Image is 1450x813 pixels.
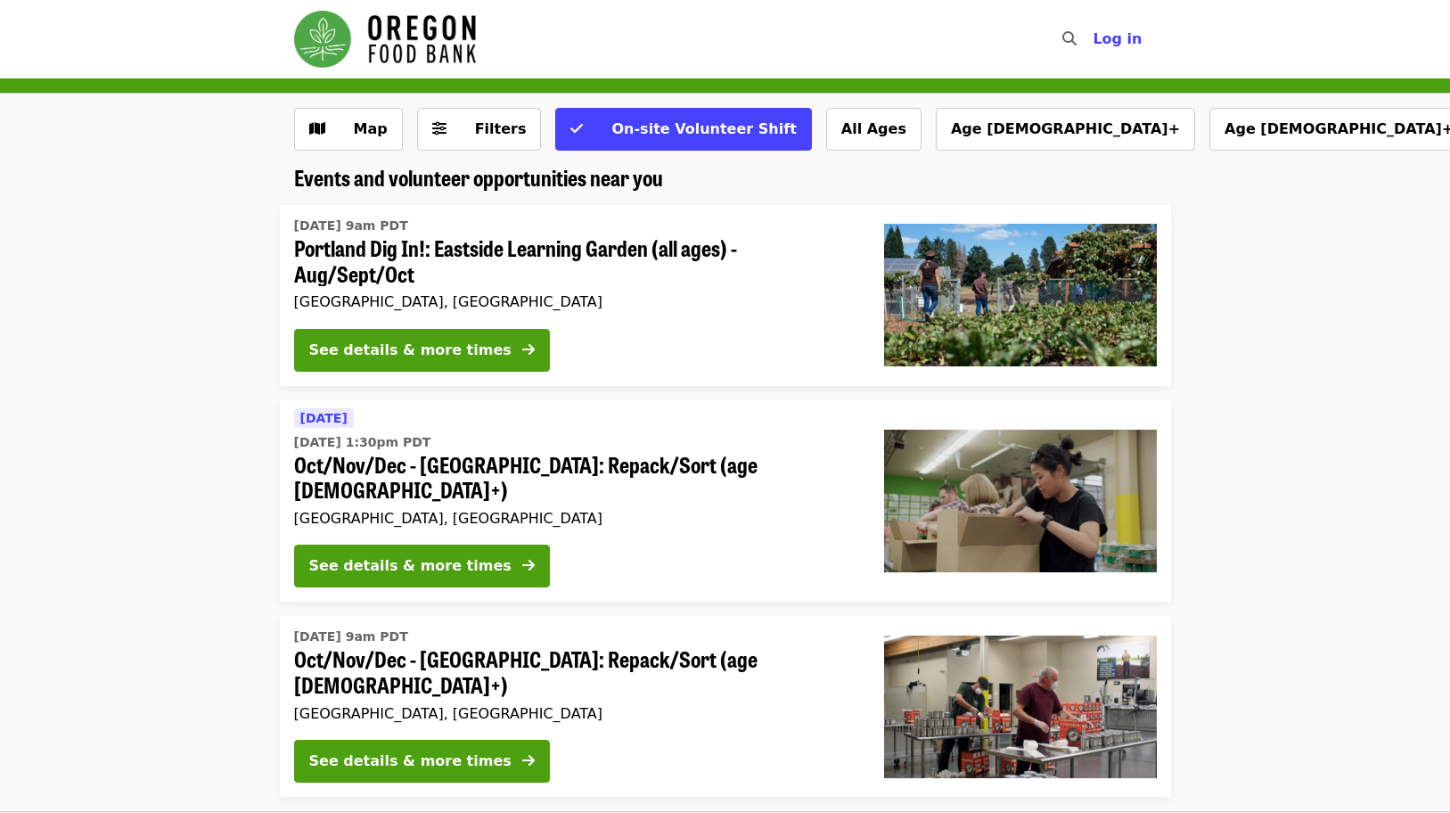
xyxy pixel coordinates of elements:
span: Filters [475,120,527,137]
i: arrow-right icon [522,341,535,358]
span: Map [354,120,388,137]
time: [DATE] 1:30pm PDT [294,433,431,452]
div: See details & more times [309,555,512,577]
button: See details & more times [294,329,550,372]
span: Oct/Nov/Dec - [GEOGRAPHIC_DATA]: Repack/Sort (age [DEMOGRAPHIC_DATA]+) [294,452,856,504]
input: Search [1087,18,1102,61]
a: See details for "Oct/Nov/Dec - Portland: Repack/Sort (age 16+)" [280,616,1171,797]
i: check icon [570,120,583,137]
button: On-site Volunteer Shift [555,108,811,151]
div: See details & more times [309,340,512,361]
span: Log in [1093,30,1142,47]
time: [DATE] 9am PDT [294,217,408,235]
span: [DATE] [300,411,348,425]
button: Age [DEMOGRAPHIC_DATA]+ [936,108,1195,151]
img: Oct/Nov/Dec - Portland: Repack/Sort (age 16+) organized by Oregon Food Bank [884,636,1157,778]
i: arrow-right icon [522,752,535,769]
div: [GEOGRAPHIC_DATA], [GEOGRAPHIC_DATA] [294,510,856,527]
time: [DATE] 9am PDT [294,628,408,646]
div: [GEOGRAPHIC_DATA], [GEOGRAPHIC_DATA] [294,705,856,722]
a: See details for "Portland Dig In!: Eastside Learning Garden (all ages) - Aug/Sept/Oct" [280,205,1171,386]
span: On-site Volunteer Shift [611,120,796,137]
button: Filters (0 selected) [417,108,542,151]
i: map icon [309,120,325,137]
i: search icon [1062,30,1077,47]
i: arrow-right icon [522,557,535,574]
a: See details for "Oct/Nov/Dec - Portland: Repack/Sort (age 8+)" [280,400,1171,603]
button: Show map view [294,108,403,151]
button: See details & more times [294,740,550,783]
span: Portland Dig In!: Eastside Learning Garden (all ages) - Aug/Sept/Oct [294,235,856,287]
i: sliders-h icon [432,120,446,137]
img: Oct/Nov/Dec - Portland: Repack/Sort (age 8+) organized by Oregon Food Bank [884,430,1157,572]
img: Portland Dig In!: Eastside Learning Garden (all ages) - Aug/Sept/Oct organized by Oregon Food Bank [884,224,1157,366]
span: Events and volunteer opportunities near you [294,161,663,193]
span: Oct/Nov/Dec - [GEOGRAPHIC_DATA]: Repack/Sort (age [DEMOGRAPHIC_DATA]+) [294,646,856,698]
button: All Ages [826,108,922,151]
button: Log in [1078,21,1156,57]
div: [GEOGRAPHIC_DATA], [GEOGRAPHIC_DATA] [294,293,856,310]
img: Oregon Food Bank - Home [294,11,476,68]
div: See details & more times [309,751,512,772]
button: See details & more times [294,545,550,587]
